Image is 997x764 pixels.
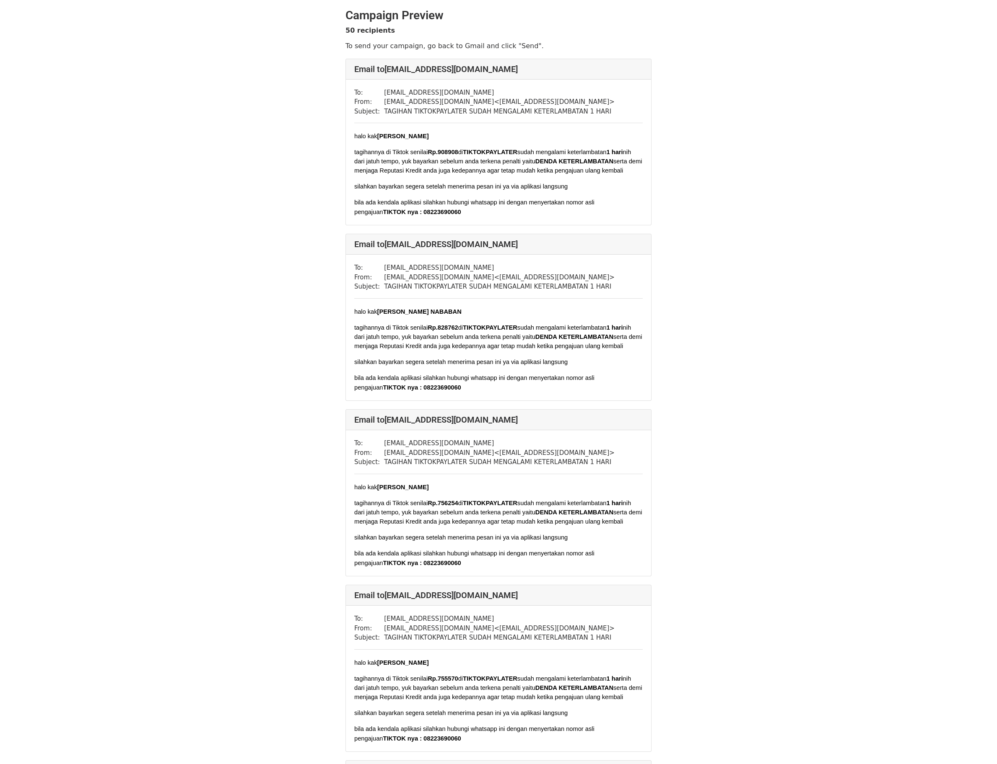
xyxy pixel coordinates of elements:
b: [PERSON_NAME] [377,484,429,490]
span: bila ada kendala aplikasi silahkan hubungi whatsapp ini dengan menyertakan nomor asli pengajuan [354,550,596,566]
h4: Email to [EMAIL_ADDRESS][DOMAIN_NAME] [354,64,643,74]
span: TIKTOKPAYLATER [463,324,517,331]
span: silahkan bayarkan segera setelah menerima pesan ini ya via aplikasi langsung [354,710,568,716]
b: Rp.756254 [428,500,458,506]
span: bila ada kendala aplikasi silahkan hubungi whatsapp ini dengan menyertakan nomor asli pengajuan [354,374,596,391]
span: bila ada kendala aplikasi silahkan hubungi whatsapp ini dengan menyertakan nomor asli pengajuan [354,725,596,742]
td: TAGIHAN TIKTOKPAYLATER SUDAH MENGALAMI KETERLAMBATAN 1 HARI [384,107,615,116]
td: From: [354,273,384,282]
span: TIKTOKPAYLATER [463,500,517,506]
span: bila ada kendala aplikasi silahkan hubungi whatsapp ini dengan menyertakan nomor asli pengajuan [354,199,596,215]
td: [EMAIL_ADDRESS][DOMAIN_NAME] [384,263,615,273]
span: TIKTOKPAYLATER [463,675,517,682]
b: TIKTOK nya : 08223690060 [383,560,461,566]
b: [PERSON_NAME] [377,659,429,666]
td: To: [354,88,384,98]
b: TIKTOK nya : 08223690060 [383,209,461,215]
h2: Campaign Preview [345,8,652,23]
h4: Email to [EMAIL_ADDRESS][DOMAIN_NAME] [354,239,643,249]
span: silahkan bayarkan segera setelah menerima pesan ini ya via aplikasi langsung [354,534,568,541]
td: To: [354,439,384,448]
b: 1 hari [607,500,623,506]
b: TIKTOK nya : 08223690060 [383,384,461,391]
b: 1 hari [607,675,623,682]
strong: 50 recipients [345,26,395,34]
b: [PERSON_NAME] NABABAN [377,308,462,315]
b: Rp.908908 [428,149,458,155]
b: DENDA KETERLAMBATAN [535,509,613,516]
td: From: [354,97,384,107]
td: [EMAIL_ADDRESS][DOMAIN_NAME] < [EMAIL_ADDRESS][DOMAIN_NAME] > [384,624,615,633]
td: [EMAIL_ADDRESS][DOMAIN_NAME] [384,614,615,624]
td: [EMAIL_ADDRESS][DOMAIN_NAME] [384,88,615,98]
span: halo kak [354,133,429,139]
span: halo kak [354,308,462,315]
td: Subject: [354,282,384,292]
b: DENDA KETERLAMBATAN [535,684,613,691]
b: 1 hari [607,324,623,331]
td: TAGIHAN TIKTOKPAYLATER SUDAH MENGALAMI KETERLAMBATAN 1 HARI [384,633,615,643]
b: Rp.828762 [428,324,458,331]
b: Rp.755570 [428,675,458,682]
span: silahkan bayarkan segera setelah menerima pesan ini ya via aplikasi langsung [354,183,568,190]
td: [EMAIL_ADDRESS][DOMAIN_NAME] [384,439,615,448]
span: tagihannya di Tiktok senilai di sudah mengalami keterlambatan nih dari jatuh tempo, yuk bayarkan ... [354,675,644,700]
td: From: [354,448,384,458]
p: To send your campaign, go back to Gmail and click "Send". [345,41,652,50]
span: halo kak [354,484,429,490]
td: Subject: [354,633,384,643]
span: halo kak [354,659,429,666]
td: [EMAIL_ADDRESS][DOMAIN_NAME] < [EMAIL_ADDRESS][DOMAIN_NAME] > [384,97,615,107]
b: 1 hari [607,149,623,155]
span: TIKTOKPAYLATER [463,149,517,155]
b: DENDA KETERLAMBATAN [535,333,613,340]
td: [EMAIL_ADDRESS][DOMAIN_NAME] < [EMAIL_ADDRESS][DOMAIN_NAME] > [384,448,615,458]
td: Subject: [354,457,384,467]
span: tagihannya di Tiktok senilai di sudah mengalami keterlambatan nih dari jatuh tempo, yuk bayarkan ... [354,500,644,525]
b: [PERSON_NAME] [377,133,429,139]
span: tagihannya di Tiktok senilai di sudah mengalami keterlambatan nih dari jatuh tempo, yuk bayarkan ... [354,324,644,349]
td: From: [354,624,384,633]
td: To: [354,614,384,624]
td: To: [354,263,384,273]
h4: Email to [EMAIL_ADDRESS][DOMAIN_NAME] [354,590,643,600]
td: Subject: [354,107,384,116]
td: TAGIHAN TIKTOKPAYLATER SUDAH MENGALAMI KETERLAMBATAN 1 HARI [384,282,615,292]
b: TIKTOK nya : 08223690060 [383,735,461,742]
td: [EMAIL_ADDRESS][DOMAIN_NAME] < [EMAIL_ADDRESS][DOMAIN_NAME] > [384,273,615,282]
h4: Email to [EMAIL_ADDRESS][DOMAIN_NAME] [354,415,643,425]
span: silahkan bayarkan segera setelah menerima pesan ini ya via aplikasi langsung [354,359,568,365]
span: tagihannya di Tiktok senilai di sudah mengalami keterlambatan nih dari jatuh tempo, yuk bayarkan ... [354,149,644,174]
td: TAGIHAN TIKTOKPAYLATER SUDAH MENGALAMI KETERLAMBATAN 1 HARI [384,457,615,467]
b: DENDA KETERLAMBATAN [535,158,613,165]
